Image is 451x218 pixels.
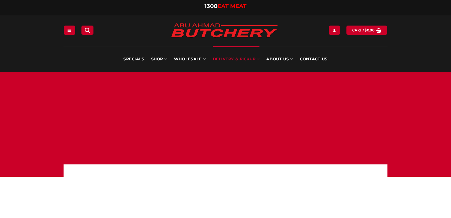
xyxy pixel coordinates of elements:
[266,46,293,72] a: About Us
[346,26,387,34] a: View cart
[365,27,367,33] span: $
[329,26,340,34] a: Login
[81,26,93,34] a: Search
[300,46,328,72] a: Contact Us
[217,3,246,10] span: EAT MEAT
[205,3,217,10] span: 1300
[166,19,283,42] img: Abu Ahmad Butchery
[151,46,167,72] a: SHOP
[174,46,206,72] a: Wholesale
[123,46,144,72] a: Specials
[365,28,374,32] bdi: 0.00
[205,3,246,10] a: 1300EAT MEAT
[352,27,374,33] span: Cart /
[64,26,75,34] a: Menu
[213,46,260,72] a: Delivery & Pickup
